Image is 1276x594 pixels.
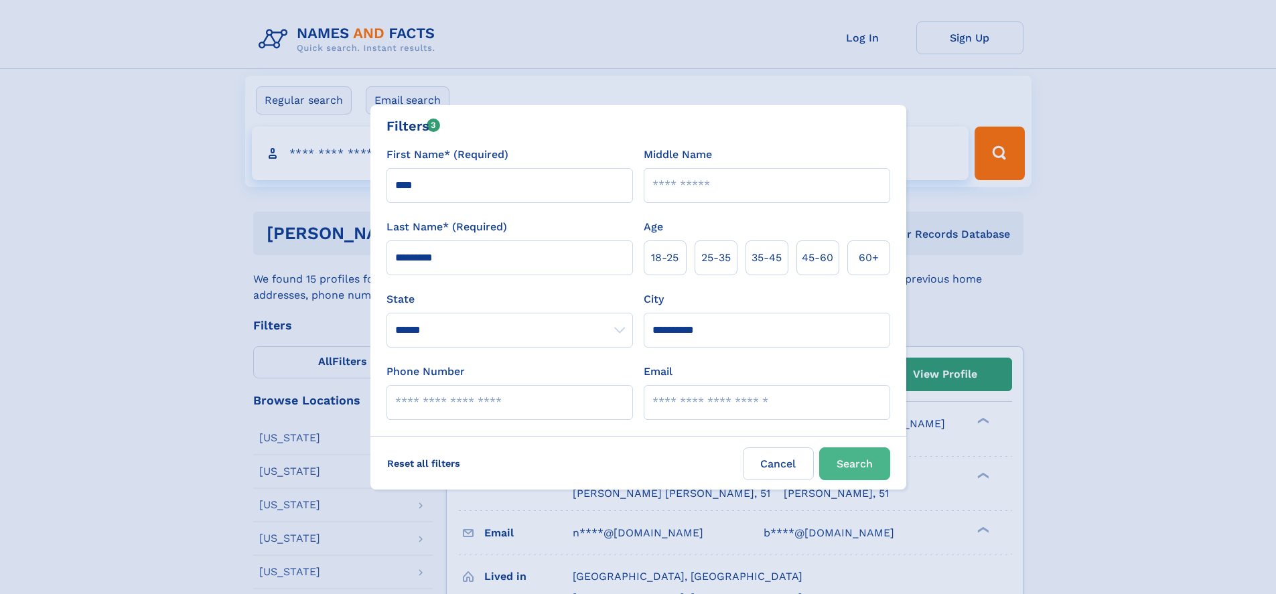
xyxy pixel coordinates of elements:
[701,250,731,266] span: 25‑35
[644,219,663,235] label: Age
[644,364,672,380] label: Email
[644,147,712,163] label: Middle Name
[386,364,465,380] label: Phone Number
[743,447,814,480] label: Cancel
[644,291,664,307] label: City
[386,219,507,235] label: Last Name* (Required)
[859,250,879,266] span: 60+
[386,116,441,136] div: Filters
[752,250,782,266] span: 35‑45
[651,250,679,266] span: 18‑25
[386,291,633,307] label: State
[386,147,508,163] label: First Name* (Required)
[378,447,469,479] label: Reset all filters
[819,447,890,480] button: Search
[802,250,833,266] span: 45‑60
